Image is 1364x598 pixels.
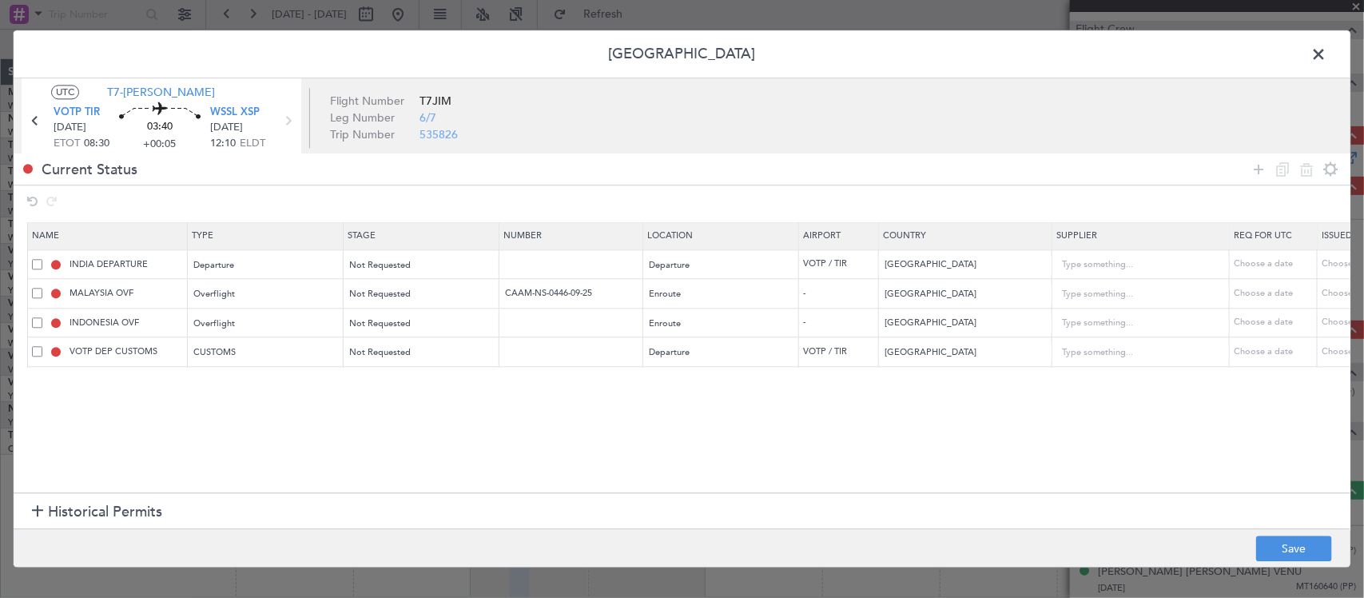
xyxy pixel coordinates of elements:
input: Type something... [1062,282,1206,306]
span: Supplier [1056,229,1097,241]
button: Save [1256,536,1332,562]
div: Choose a date [1234,258,1317,272]
div: Choose a date [1234,345,1317,359]
div: Choose a date [1234,287,1317,301]
input: Type something... [1062,341,1206,365]
input: Type something... [1062,253,1206,277]
header: [GEOGRAPHIC_DATA] [14,30,1350,78]
input: Type something... [1062,312,1206,336]
span: Req For Utc [1234,229,1292,241]
div: Choose a date [1234,317,1317,330]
